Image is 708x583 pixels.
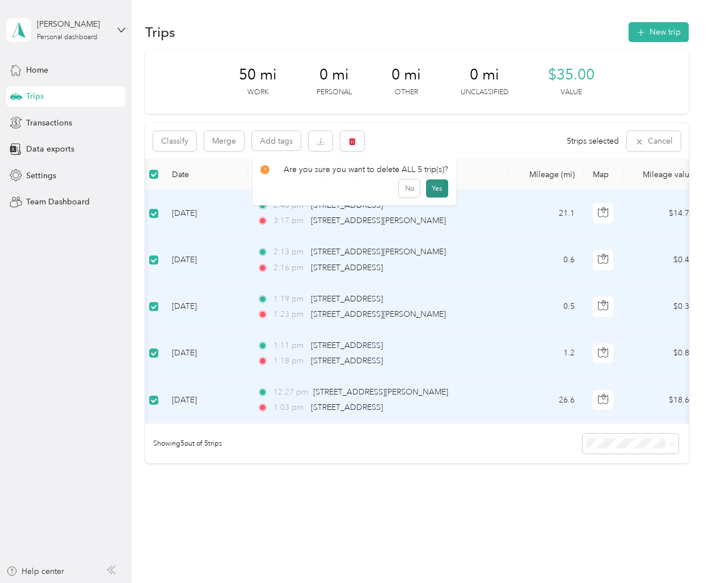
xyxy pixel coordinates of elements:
span: 1:19 pm [273,293,306,305]
span: 1:18 pm [273,355,306,367]
div: Personal dashboard [37,34,98,41]
td: [DATE] [163,284,248,330]
span: 2:16 pm [273,262,306,274]
button: Cancel [627,131,681,151]
p: Other [395,87,418,98]
td: $18.62 [623,377,703,423]
span: [STREET_ADDRESS] [311,294,383,304]
span: 1:03 pm [273,401,306,414]
span: 1:11 pm [273,339,306,352]
td: 21.1 [509,190,584,237]
span: 0 mi [391,66,421,84]
span: [STREET_ADDRESS][PERSON_NAME] [311,309,446,319]
span: 3:17 pm [273,215,306,227]
button: Merge [204,131,244,151]
span: [STREET_ADDRESS] [311,341,383,350]
td: 0.5 [509,284,584,330]
td: 0.6 [509,237,584,283]
span: 5 trips selected [567,135,619,147]
span: 1:23 pm [273,308,306,321]
span: Settings [26,170,56,182]
p: Unclassified [461,87,508,98]
span: 12:27 pm [273,386,308,399]
button: Classify [153,131,196,151]
p: Value [560,87,582,98]
div: [PERSON_NAME] [37,18,108,30]
span: 0 mi [470,66,499,84]
p: Work [247,87,268,98]
td: 1.2 [509,330,584,377]
span: 2:40 pm [273,199,306,212]
th: Map [584,159,623,190]
td: [DATE] [163,190,248,237]
td: $0.35 [623,284,703,330]
td: $0.42 [623,237,703,283]
th: Date [163,159,248,190]
button: Help center [6,565,64,577]
iframe: Everlance-gr Chat Button Frame [644,519,708,583]
h1: Trips [145,26,175,38]
span: [STREET_ADDRESS] [311,356,383,366]
td: [DATE] [163,330,248,377]
td: $0.84 [623,330,703,377]
span: [STREET_ADDRESS][PERSON_NAME] [313,387,448,397]
span: [STREET_ADDRESS] [311,263,383,272]
span: $35.00 [548,66,595,84]
div: Click to name as a Favorite Place [311,161,443,189]
span: 50 mi [239,66,277,84]
td: [DATE] [163,377,248,423]
span: Showing 5 out of 5 trips [145,439,222,449]
td: [DATE] [163,237,248,283]
span: 0 mi [319,66,349,84]
button: Add tags [252,131,301,150]
td: 26.6 [509,377,584,423]
th: Mileage (mi) [509,159,584,190]
span: [STREET_ADDRESS][PERSON_NAME] [311,247,446,257]
span: [STREET_ADDRESS][PERSON_NAME] [311,216,446,225]
button: New trip [629,22,689,42]
p: Personal [317,87,352,98]
span: 2:13 pm [273,246,306,258]
span: Trips [26,90,44,102]
th: Locations [248,159,509,190]
span: Transactions [26,117,72,129]
span: Home [26,64,48,76]
span: [STREET_ADDRESS] [311,402,383,412]
div: Are you sure you want to delete ALL 5 trip(s)? [260,163,448,175]
span: Data exports [26,143,74,155]
span: Team Dashboard [26,196,90,208]
th: Mileage value [623,159,703,190]
td: $14.77 [623,190,703,237]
